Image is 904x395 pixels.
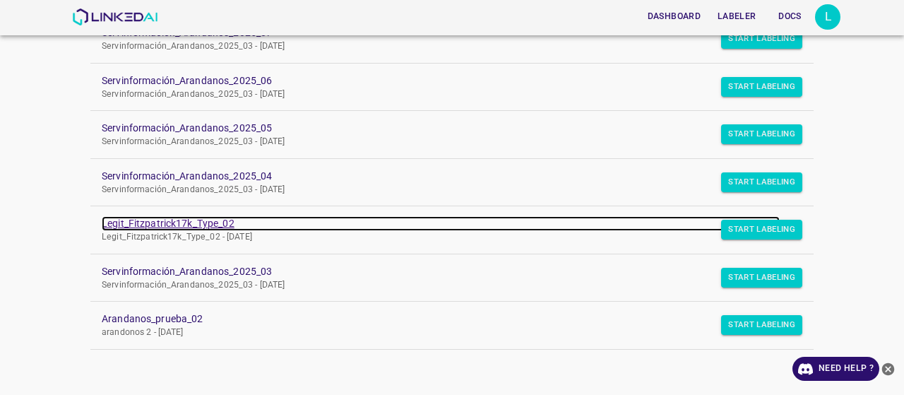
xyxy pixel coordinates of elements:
a: Servinformación_Arandanos_2025_04 [102,169,780,184]
button: Labeler [712,5,761,28]
p: Servinformación_Arandanos_2025_03 - [DATE] [102,136,780,148]
a: Docs [764,2,815,31]
button: Open settings [815,4,840,30]
a: Servinformación_Arandanos_2025_03 [102,264,780,279]
button: Start Labeling [721,77,802,97]
a: Legit_Fitzpatrick17k_Type_02 [102,216,780,231]
p: Legit_Fitzpatrick17k_Type_02 - [DATE] [102,231,780,244]
button: Dashboard [642,5,706,28]
p: Servinformación_Arandanos_2025_03 - [DATE] [102,279,780,292]
a: Labeler [709,2,764,31]
button: Start Labeling [721,220,802,240]
img: LinkedAI [72,8,157,25]
button: Start Labeling [721,124,802,144]
a: Arandanos_prueba_02 [102,312,780,326]
div: L [815,4,840,30]
button: Start Labeling [721,315,802,335]
button: Start Labeling [721,29,802,49]
p: Servinformación_Arandanos_2025_03 - [DATE] [102,184,780,196]
button: close-help [879,357,897,381]
a: Servinformación_Arandanos_2025_06 [102,73,780,88]
p: arandonos 2 - [DATE] [102,326,780,339]
a: Dashboard [639,2,709,31]
a: Servinformación_Arandanos_2025_05 [102,121,780,136]
p: Servinformación_Arandanos_2025_03 - [DATE] [102,40,780,53]
p: Servinformación_Arandanos_2025_03 - [DATE] [102,88,780,101]
button: Start Labeling [721,172,802,192]
a: Need Help ? [792,357,879,381]
button: Docs [767,5,812,28]
button: Start Labeling [721,268,802,288]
